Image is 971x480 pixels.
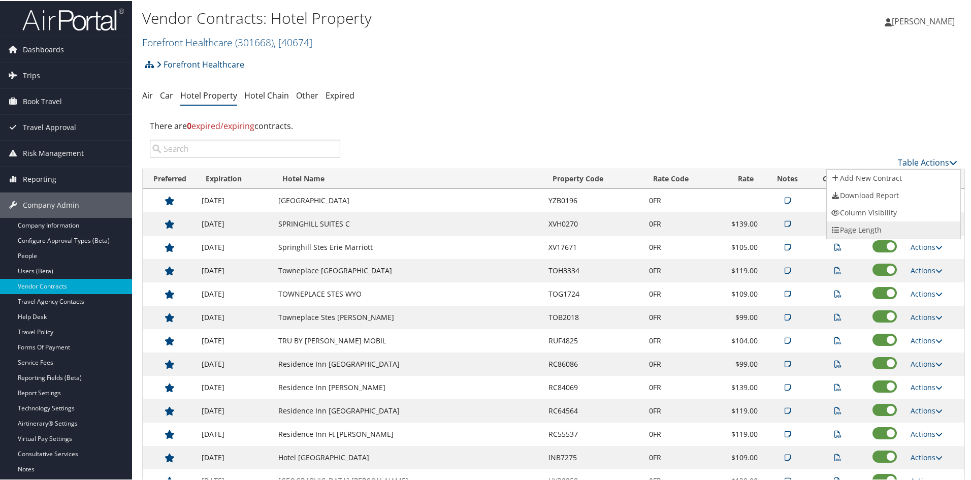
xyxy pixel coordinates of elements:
[827,186,960,203] a: Download Report
[22,7,124,30] img: airportal-logo.png
[23,62,40,87] span: Trips
[827,169,960,186] a: Add New Contract
[23,166,56,191] span: Reporting
[23,140,84,165] span: Risk Management
[23,88,62,113] span: Book Travel
[23,36,64,61] span: Dashboards
[23,114,76,139] span: Travel Approval
[827,203,960,220] a: Column Visibility
[827,220,960,238] a: Page Length
[23,191,79,217] span: Company Admin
